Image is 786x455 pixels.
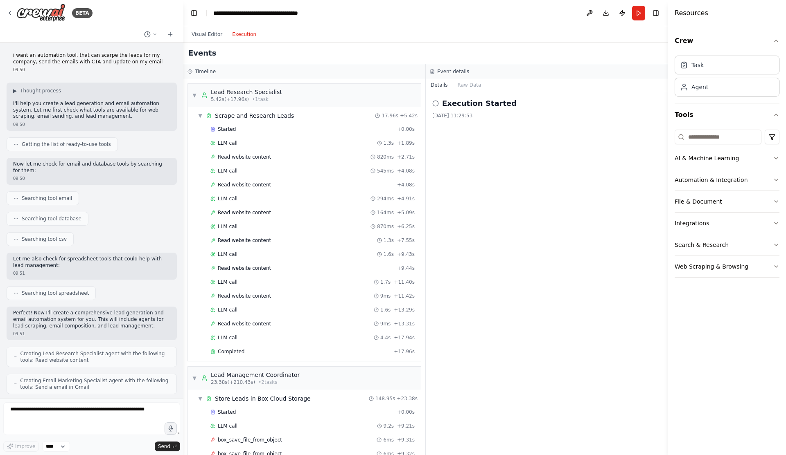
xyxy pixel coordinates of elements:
[394,293,415,299] span: + 11.42s
[442,98,517,109] h2: Execution Started
[3,441,39,452] button: Improve
[218,251,237,258] span: LLM call
[218,321,271,327] span: Read website content
[384,251,394,258] span: 1.6s
[218,182,271,188] span: Read website content
[227,29,261,39] button: Execution
[453,79,486,91] button: Raw Data
[198,395,203,402] span: ▼
[377,209,394,216] span: 164ms
[675,191,779,212] button: File & Document
[218,209,271,216] span: Read website content
[397,223,415,230] span: + 6.25s
[397,209,415,216] span: + 5.09s
[691,83,708,91] div: Agent
[13,67,170,73] div: 09:50
[397,395,418,402] span: + 23.38s
[22,236,67,242] span: Searching tool csv
[397,251,415,258] span: + 9.43s
[13,101,170,120] p: I'll help you create a lead generation and email automation system. Let me first check what tools...
[397,154,415,160] span: + 2.71s
[397,182,415,188] span: + 4.08s
[13,121,170,128] div: 09:50
[397,423,415,429] span: + 9.21s
[437,68,469,75] h3: Event details
[380,293,391,299] span: 9ms
[675,234,779,256] button: Search & Research
[380,334,391,341] span: 4.4s
[218,154,271,160] span: Read website content
[141,29,160,39] button: Switch to previous chat
[675,148,779,169] button: AI & Machine Learning
[188,47,216,59] h2: Events
[158,443,170,450] span: Send
[397,409,415,415] span: + 0.00s
[218,265,271,271] span: Read website content
[195,68,216,75] h3: Timeline
[16,4,65,22] img: Logo
[394,279,415,285] span: + 11.40s
[675,103,779,126] button: Tools
[211,379,255,386] span: 23.38s (+210.43s)
[218,334,237,341] span: LLM call
[394,334,415,341] span: + 17.94s
[675,52,779,103] div: Crew
[397,195,415,202] span: + 4.91s
[397,126,415,132] span: + 0.00s
[218,348,244,355] span: Completed
[675,126,779,284] div: Tools
[675,8,708,18] h4: Resources
[383,437,394,443] span: 6ms
[22,215,81,222] span: Searching tool database
[155,442,180,451] button: Send
[192,92,197,99] span: ▼
[384,140,394,146] span: 1.3s
[377,195,394,202] span: 294ms
[218,168,237,174] span: LLM call
[650,7,662,19] button: Hide right sidebar
[72,8,93,18] div: BETA
[218,237,271,244] span: Read website content
[218,293,271,299] span: Read website content
[215,394,311,403] div: Store Leads in Box Cloud Storage
[432,112,662,119] div: [DATE] 11:29:53
[218,437,282,443] span: box_save_file_from_object
[13,87,17,94] span: ▶
[165,422,177,435] button: Click to speak your automation idea
[20,350,170,363] span: Creating Lead Research Specialist agent with the following tools: Read website content
[20,87,61,94] span: Thought process
[22,195,72,202] span: Searching tool email
[400,112,418,119] span: + 5.42s
[13,175,170,182] div: 09:50
[380,321,391,327] span: 9ms
[397,437,415,443] span: + 9.31s
[394,348,415,355] span: + 17.96s
[377,154,394,160] span: 820ms
[397,265,415,271] span: + 9.44s
[164,29,177,39] button: Start a new chat
[192,375,197,381] span: ▼
[211,371,300,379] div: Lead Management Coordinator
[218,126,236,132] span: Started
[380,307,391,313] span: 1.6s
[211,88,282,96] div: Lead Research Specialist
[375,395,395,402] span: 148.95s
[22,141,111,148] span: Getting the list of ready-to-use tools
[187,29,227,39] button: Visual Editor
[211,96,249,103] span: 5.42s (+17.96s)
[13,52,170,65] p: i want an automation tool, that can scarpe the leads for my company, send the emails with CTA and...
[394,321,415,327] span: + 13.31s
[218,423,237,429] span: LLM call
[13,310,170,329] p: Perfect! Now I'll create a comprehensive lead generation and email automation system for you. Thi...
[188,7,200,19] button: Hide left sidebar
[377,223,394,230] span: 870ms
[675,169,779,191] button: Automation & Integration
[675,256,779,277] button: Web Scraping & Browsing
[198,112,203,119] span: ▼
[15,443,35,450] span: Improve
[384,237,394,244] span: 1.3s
[22,290,89,296] span: Searching tool spreadsheet
[13,256,170,269] p: Let me also check for spreadsheet tools that could help with lead management:
[218,307,237,313] span: LLM call
[218,195,237,202] span: LLM call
